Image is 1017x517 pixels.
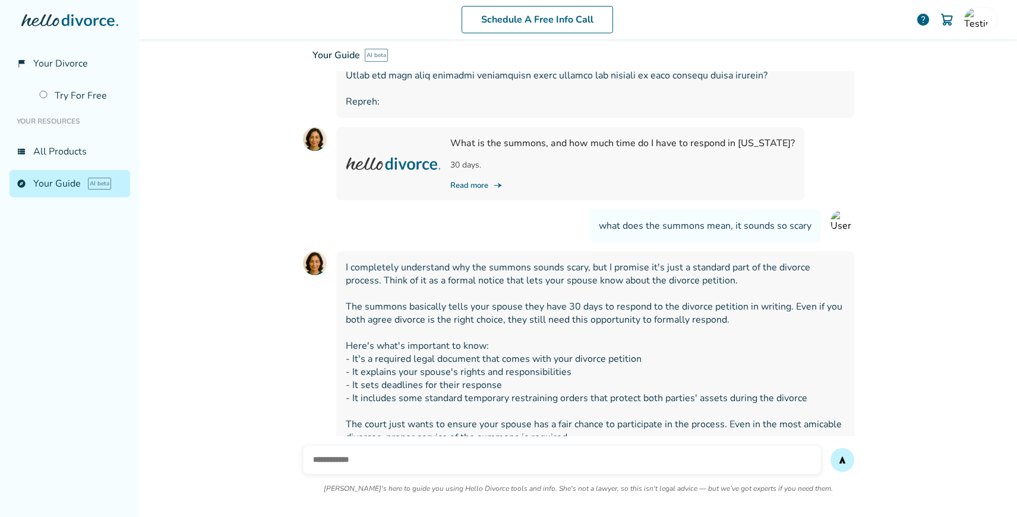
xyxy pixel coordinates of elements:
[838,455,847,465] span: send
[312,49,360,62] span: Your Guide
[830,210,854,234] img: User
[17,147,26,156] span: view_list
[10,170,130,197] a: exploreYour GuideAI beta
[940,12,954,27] img: Cart
[365,49,388,62] span: AI beta
[450,180,795,191] a: Read moreline_end_arrow_notch
[17,59,26,68] span: flag_2
[599,219,811,232] span: what does the summons mean, it sounds so scary
[17,179,26,188] span: explore
[32,82,130,109] a: Try For Free
[10,138,130,165] a: view_listAll Products
[303,251,327,275] img: AI Assistant
[303,127,327,151] img: AI Assistant
[916,12,930,27] a: help
[88,178,111,190] span: AI beta
[450,137,795,150] h3: What is the summons, and how much time do I have to respond in [US_STATE]?
[964,8,988,31] img: Testing CA
[10,50,130,77] a: flag_2Your Divorce
[493,181,503,190] span: line_end_arrow_notch
[346,261,845,470] span: I completely understand why the summons sounds scary, but I promise it's just a standard part of ...
[450,159,795,171] p: 30 days.
[33,57,88,70] span: Your Divorce
[10,109,130,133] li: Your Resources
[830,448,854,472] button: send
[346,137,441,191] img: What is the summons, and how much time do I have to respond in California?
[462,6,613,33] a: Schedule A Free Info Call
[324,484,833,493] p: [PERSON_NAME]'s here to guide you using Hello Divorce tools and info. She's not a lawyer, so this...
